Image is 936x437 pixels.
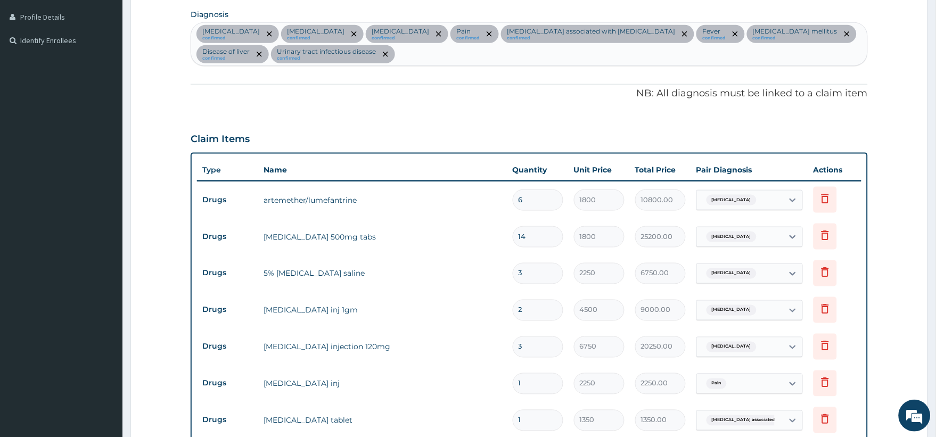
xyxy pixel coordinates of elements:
[258,189,507,211] td: artemether/lumefantrine
[202,47,250,56] p: Disease of liver
[258,300,507,321] td: [MEDICAL_DATA] inj 1gm
[197,374,258,393] td: Drugs
[287,36,344,41] small: confirmed
[197,300,258,320] td: Drugs
[485,29,494,39] span: remove selection option
[434,29,444,39] span: remove selection option
[258,373,507,394] td: [MEDICAL_DATA] inj
[381,50,390,59] span: remove selection option
[191,87,868,101] p: NB: All diagnosis must be linked to a claim item
[191,9,228,20] label: Diagnosis
[197,337,258,357] td: Drugs
[707,342,757,352] span: [MEDICAL_DATA]
[191,134,250,145] h3: Claim Items
[258,263,507,284] td: 5% [MEDICAL_DATA] saline
[62,134,147,242] span: We're online!
[202,36,260,41] small: confirmed
[197,190,258,210] td: Drugs
[254,50,264,59] span: remove selection option
[197,160,258,180] th: Type
[5,291,203,328] textarea: Type your message and hit 'Enter'
[265,29,274,39] span: remove selection option
[702,36,726,41] small: confirmed
[707,268,757,279] span: [MEDICAL_DATA]
[277,47,376,56] p: Urinary tract infectious disease
[702,27,726,36] p: Fever
[55,60,179,73] div: Chat with us now
[507,159,569,180] th: Quantity
[507,27,675,36] p: [MEDICAL_DATA] associated with [MEDICAL_DATA]
[707,305,757,316] span: [MEDICAL_DATA]
[753,27,838,36] p: [MEDICAL_DATA] mellitus
[372,27,429,36] p: [MEDICAL_DATA]
[680,29,689,39] span: remove selection option
[456,27,480,36] p: Pain
[258,336,507,358] td: [MEDICAL_DATA] injection 120mg
[258,226,507,248] td: [MEDICAL_DATA] 500mg tabs
[707,378,727,389] span: Pain
[277,56,376,61] small: confirmed
[630,159,691,180] th: Total Price
[372,36,429,41] small: confirmed
[258,159,507,180] th: Name
[349,29,359,39] span: remove selection option
[258,410,507,431] td: [MEDICAL_DATA] tablet
[202,56,250,61] small: confirmed
[20,53,43,80] img: d_794563401_company_1708531726252_794563401
[808,159,861,180] th: Actions
[707,415,801,426] span: [MEDICAL_DATA] associated with he...
[456,36,480,41] small: confirmed
[202,27,260,36] p: [MEDICAL_DATA]
[197,227,258,246] td: Drugs
[842,29,852,39] span: remove selection option
[287,27,344,36] p: [MEDICAL_DATA]
[730,29,740,39] span: remove selection option
[569,159,630,180] th: Unit Price
[197,410,258,430] td: Drugs
[691,159,808,180] th: Pair Diagnosis
[197,263,258,283] td: Drugs
[507,36,675,41] small: confirmed
[175,5,200,31] div: Minimize live chat window
[707,195,757,205] span: [MEDICAL_DATA]
[753,36,838,41] small: confirmed
[707,232,757,242] span: [MEDICAL_DATA]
